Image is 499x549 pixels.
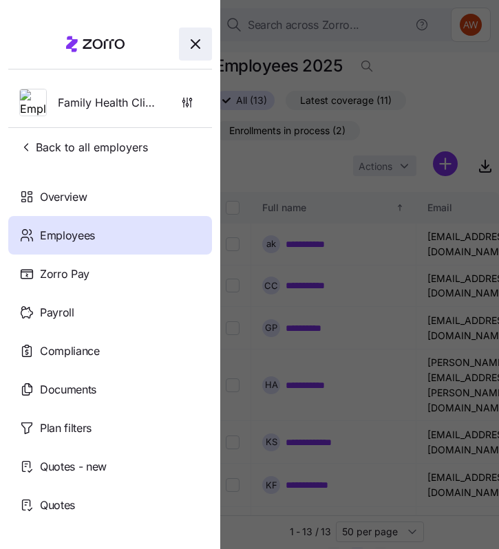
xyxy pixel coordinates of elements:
a: Zorro Pay [8,255,212,293]
span: Quotes [40,497,75,514]
img: Employer logo [20,89,46,117]
a: Plan filters [8,409,212,447]
span: Quotes - new [40,458,107,475]
a: Payroll [8,293,212,332]
span: Plan filters [40,420,92,437]
span: Back to all employers [19,139,148,155]
button: Back to all employers [14,133,153,161]
span: Overview [40,189,87,206]
a: Overview [8,177,212,216]
span: Payroll [40,304,74,321]
span: Employees [40,227,95,244]
a: Documents [8,370,212,409]
span: Compliance [40,343,100,360]
a: Compliance [8,332,212,370]
span: Documents [40,381,96,398]
span: Family Health Clinic PSC [58,94,157,111]
a: Quotes [8,486,212,524]
a: Employees [8,216,212,255]
span: Zorro Pay [40,266,89,283]
a: Quotes - new [8,447,212,486]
